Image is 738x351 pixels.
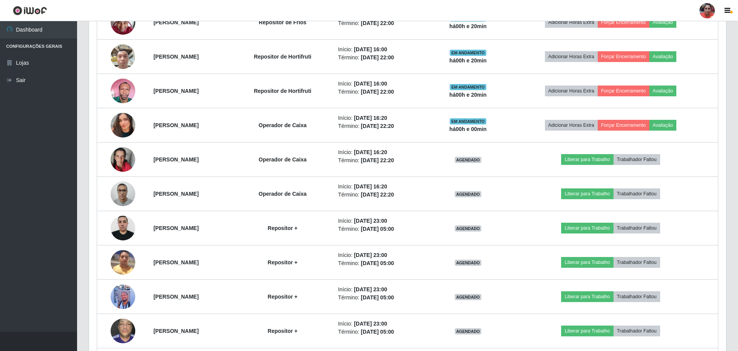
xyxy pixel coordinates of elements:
time: [DATE] 22:20 [361,123,394,129]
button: Adicionar Horas Extra [545,120,598,131]
button: Liberar para Trabalho [561,188,613,199]
button: Adicionar Horas Extra [545,86,598,96]
time: [DATE] 22:00 [361,54,394,60]
button: Trabalhador Faltou [614,154,660,165]
time: [DATE] 23:00 [354,321,387,327]
img: 1750801890236.jpeg [111,103,135,147]
li: Início: [338,80,428,88]
strong: Operador de Caixa [259,156,307,163]
li: Início: [338,286,428,294]
button: Avaliação [649,51,677,62]
img: 1730211202642.jpeg [111,212,135,244]
strong: [PERSON_NAME] [153,259,198,265]
strong: [PERSON_NAME] [153,156,198,163]
button: Trabalhador Faltou [614,223,660,233]
span: AGENDADO [455,225,482,232]
button: Trabalhador Faltou [614,257,660,268]
button: Adicionar Horas Extra [545,51,598,62]
img: 1734191984880.jpeg [111,143,135,176]
strong: Operador de Caixa [259,122,307,128]
li: Término: [338,328,428,336]
span: EM ANDAMENTO [450,118,486,124]
strong: [PERSON_NAME] [153,225,198,231]
time: [DATE] 16:20 [354,183,387,190]
strong: há 00 h e 20 min [449,92,487,98]
time: [DATE] 23:00 [354,252,387,258]
span: AGENDADO [455,157,482,163]
li: Término: [338,191,428,199]
img: 1748792170326.jpeg [111,40,135,73]
button: Forçar Encerramento [598,120,649,131]
strong: Repositor + [268,225,298,231]
strong: há 00 h e 00 min [449,126,487,132]
span: AGENDADO [455,191,482,197]
time: [DATE] 22:20 [361,191,394,198]
time: [DATE] 16:00 [354,81,387,87]
li: Término: [338,54,428,62]
button: Forçar Encerramento [598,17,649,28]
button: Liberar para Trabalho [561,291,613,302]
li: Início: [338,320,428,328]
strong: [PERSON_NAME] [153,54,198,60]
li: Início: [338,114,428,122]
button: Trabalhador Faltou [614,291,660,302]
img: CoreUI Logo [13,6,47,15]
span: AGENDADO [455,294,482,300]
time: [DATE] 16:20 [354,115,387,121]
time: [DATE] 23:00 [354,286,387,292]
strong: [PERSON_NAME] [153,294,198,300]
li: Término: [338,19,428,27]
img: 1740615405032.jpeg [111,314,135,347]
img: 1739493301176.jpeg [111,177,135,210]
button: Forçar Encerramento [598,86,649,96]
button: Avaliação [649,120,677,131]
time: [DATE] 16:00 [354,46,387,52]
li: Término: [338,259,428,267]
strong: [PERSON_NAME] [153,19,198,25]
time: [DATE] 16:20 [354,149,387,155]
li: Término: [338,225,428,233]
span: AGENDADO [455,328,482,334]
button: Liberar para Trabalho [561,326,613,336]
li: Início: [338,217,428,225]
strong: Repositor + [268,328,298,334]
strong: [PERSON_NAME] [153,122,198,128]
img: 1753956520242.jpeg [111,74,135,107]
li: Término: [338,294,428,302]
li: Término: [338,156,428,165]
button: Forçar Encerramento [598,51,649,62]
li: Término: [338,122,428,130]
strong: Repositor de Frios [259,19,306,25]
li: Término: [338,88,428,96]
img: 1731427400003.jpeg [111,282,135,311]
strong: Repositor de Hortifruti [254,88,311,94]
li: Início: [338,251,428,259]
time: [DATE] 22:20 [361,157,394,163]
button: Adicionar Horas Extra [545,17,598,28]
time: [DATE] 23:00 [354,218,387,224]
time: [DATE] 05:00 [361,329,394,335]
span: EM ANDAMENTO [450,84,486,90]
strong: há 00 h e 20 min [449,57,487,64]
time: [DATE] 05:00 [361,260,394,266]
button: Trabalhador Faltou [614,188,660,199]
li: Início: [338,45,428,54]
strong: Repositor de Hortifruti [254,54,311,60]
strong: [PERSON_NAME] [153,88,198,94]
time: [DATE] 22:00 [361,20,394,26]
img: 1650455423616.jpeg [111,6,135,39]
span: EM ANDAMENTO [450,50,486,56]
strong: [PERSON_NAME] [153,328,198,334]
time: [DATE] 05:00 [361,226,394,232]
button: Avaliação [649,86,677,96]
button: Liberar para Trabalho [561,223,613,233]
time: [DATE] 05:00 [361,294,394,301]
span: AGENDADO [455,260,482,266]
time: [DATE] 22:00 [361,89,394,95]
button: Liberar para Trabalho [561,257,613,268]
strong: Repositor + [268,294,298,300]
img: 1738750603268.jpeg [111,246,135,279]
strong: Operador de Caixa [259,191,307,197]
li: Início: [338,148,428,156]
strong: [PERSON_NAME] [153,191,198,197]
